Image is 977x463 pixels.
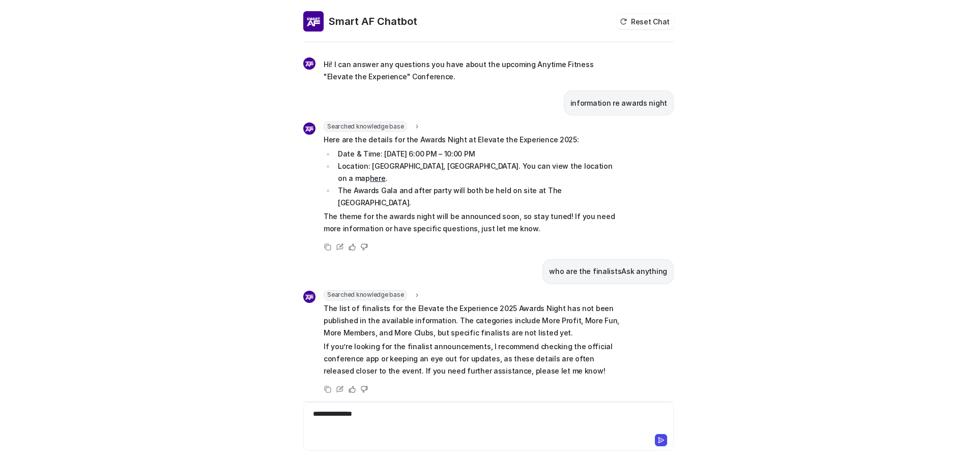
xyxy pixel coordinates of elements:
[324,134,621,146] p: Here are the details for the Awards Night at Elevate the Experience 2025:
[324,302,621,339] p: The list of finalists for the Elevate the Experience 2025 Awards Night has not been published in ...
[303,11,324,32] img: Widget
[329,14,417,28] h2: Smart AF Chatbot
[370,174,386,182] a: here
[335,184,621,209] li: The Awards Gala and after party will both be held on site at The [GEOGRAPHIC_DATA].
[335,160,621,184] li: Location: [GEOGRAPHIC_DATA], [GEOGRAPHIC_DATA]. You can view the location on a map .
[335,148,621,160] li: Date & Time: [DATE] 6:00 PM – 10:00 PM
[303,57,315,70] img: Widget
[324,341,621,377] p: If you’re looking for the finalist announcements, I recommend checking the official conference ap...
[324,58,621,83] p: Hi! I can answer any questions you have about the upcoming Anytime Fitness "Elevate the Experienc...
[617,14,674,29] button: Reset Chat
[324,210,621,235] p: The theme for the awards night will be announced soon, so stay tuned! If you need more informatio...
[324,290,407,300] span: Searched knowledge base
[570,97,667,109] p: information re awards night
[324,121,407,132] span: Searched knowledge base
[303,291,315,303] img: Widget
[303,122,315,135] img: Widget
[549,265,667,277] p: who are the finalistsAsk anything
